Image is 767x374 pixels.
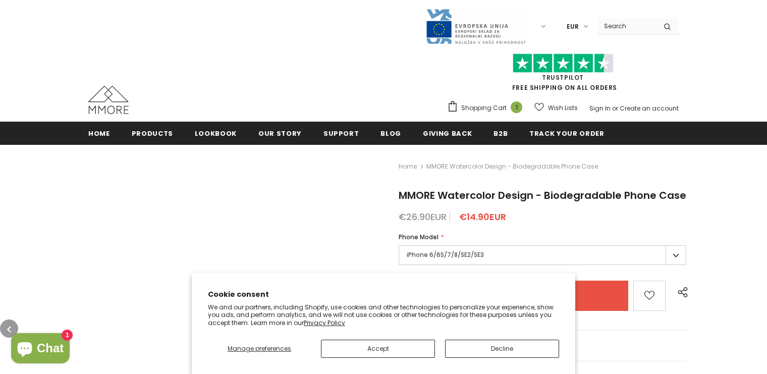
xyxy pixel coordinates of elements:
span: Lookbook [195,129,237,138]
span: Products [132,129,173,138]
span: B2B [494,129,508,138]
p: We and our partners, including Shopify, use cookies and other technologies to personalize your ex... [208,303,559,327]
a: Home [88,122,110,144]
span: Home [88,129,110,138]
a: B2B [494,122,508,144]
button: Accept [321,340,435,358]
span: or [612,104,618,113]
span: 1 [511,101,522,113]
span: MMORE Watercolor Design - Biodegradable Phone Case [399,188,686,202]
span: Giving back [423,129,472,138]
span: Phone Model [399,233,439,241]
a: Blog [380,122,401,144]
img: MMORE Cases [88,86,129,114]
a: Sign In [589,104,611,113]
span: support [323,129,359,138]
span: €14.90EUR [459,210,506,223]
span: FREE SHIPPING ON ALL ORDERS [447,58,679,92]
span: Manage preferences [228,344,291,353]
span: MMORE Watercolor Design - Biodegradable Phone Case [426,161,598,173]
button: Decline [445,340,559,358]
span: €26.90EUR [399,210,447,223]
span: Track your order [529,129,604,138]
a: Javni Razpis [425,22,526,30]
a: support [323,122,359,144]
span: Wish Lists [548,103,578,113]
a: Giving back [423,122,472,144]
a: Wish Lists [534,99,578,117]
h2: Cookie consent [208,289,559,300]
a: Trustpilot [542,73,584,82]
a: Create an account [620,104,679,113]
span: Blog [380,129,401,138]
a: Privacy Policy [304,318,345,327]
inbox-online-store-chat: Shopify online store chat [8,333,73,366]
a: Home [399,161,417,173]
img: Trust Pilot Stars [513,54,614,73]
a: Lookbook [195,122,237,144]
label: iPhone 6/6S/7/8/SE2/SE3 [399,245,686,265]
a: Shopping Cart 1 [447,100,527,116]
span: Our Story [258,129,302,138]
a: Our Story [258,122,302,144]
a: Track your order [529,122,604,144]
span: EUR [567,22,579,32]
span: Shopping Cart [461,103,507,113]
input: Search Site [598,19,656,33]
a: Products [132,122,173,144]
button: Manage preferences [208,340,311,358]
img: Javni Razpis [425,8,526,45]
